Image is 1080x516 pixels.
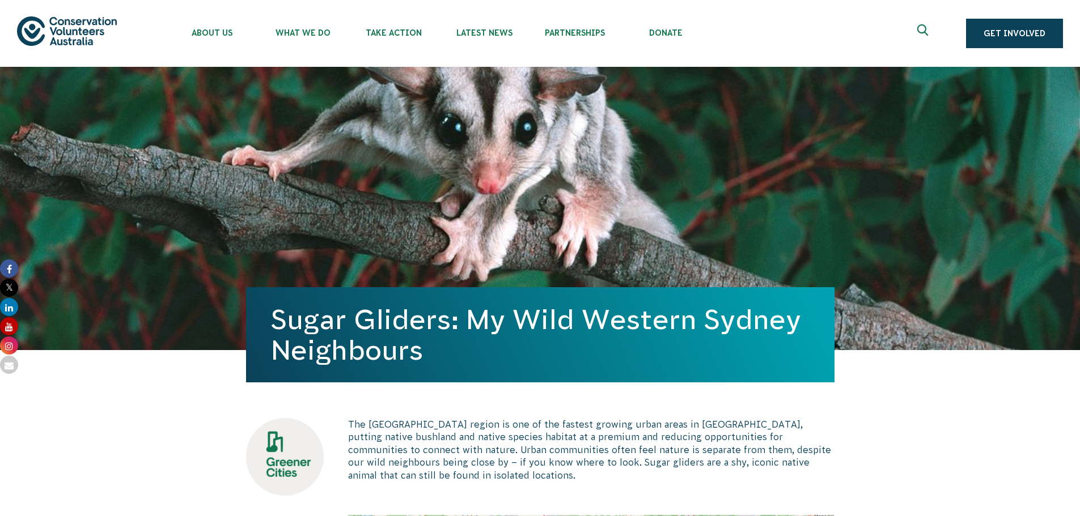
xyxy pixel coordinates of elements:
[530,28,620,37] span: Partnerships
[966,19,1063,48] a: Get Involved
[348,28,439,37] span: Take Action
[917,24,931,42] span: Expand search box
[17,16,117,45] img: logo.svg
[348,418,835,481] p: The [GEOGRAPHIC_DATA] region is one of the fastest growing urban areas in [GEOGRAPHIC_DATA], putt...
[439,28,530,37] span: Latest News
[910,20,938,47] button: Expand search box Close search box
[246,418,324,496] img: Greener Cities
[167,28,257,37] span: About Us
[257,28,348,37] span: What We Do
[620,28,711,37] span: Donate
[271,304,810,365] h1: Sugar Gliders: My Wild Western Sydney Neighbours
